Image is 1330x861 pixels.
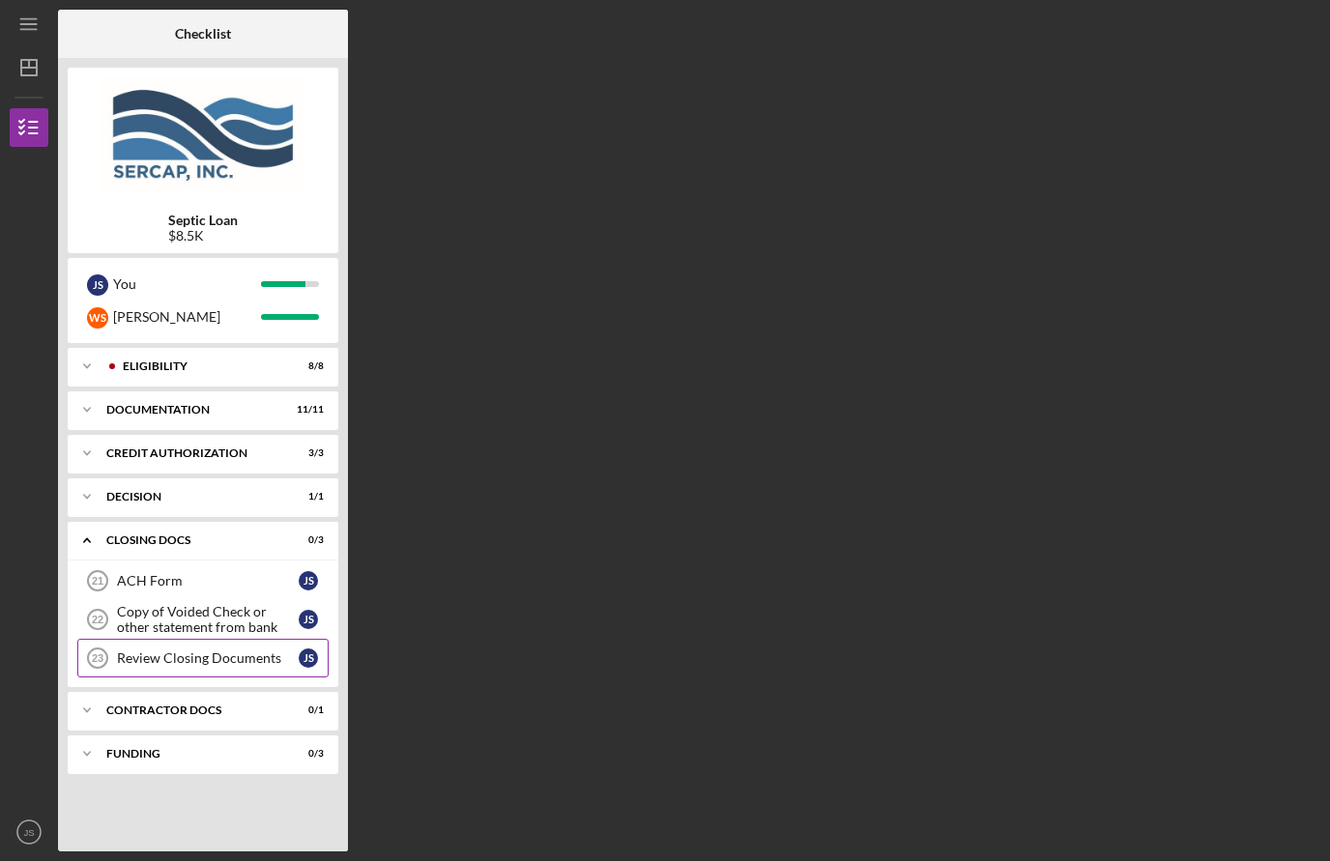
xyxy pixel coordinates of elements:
[113,268,261,301] div: You
[168,213,238,228] b: Septic Loan
[106,404,275,416] div: Documentation
[289,704,324,716] div: 0 / 1
[289,360,324,372] div: 8 / 8
[123,360,275,372] div: Eligibility
[113,301,261,333] div: [PERSON_NAME]
[289,491,324,502] div: 1 / 1
[23,827,34,838] text: JS
[77,639,329,677] a: 23Review Closing DocumentsJS
[117,604,299,635] div: Copy of Voided Check or other statement from bank
[92,614,103,625] tspan: 22
[289,404,324,416] div: 11 / 11
[77,600,329,639] a: 22Copy of Voided Check or other statement from bankJS
[10,813,48,851] button: JS
[92,652,103,664] tspan: 23
[175,26,231,42] b: Checklist
[289,447,324,459] div: 3 / 3
[87,274,108,296] div: J S
[289,534,324,546] div: 0 / 3
[117,573,299,588] div: ACH Form
[299,571,318,590] div: J S
[106,491,275,502] div: Decision
[87,307,108,329] div: W S
[117,650,299,666] div: Review Closing Documents
[77,561,329,600] a: 21ACH FormJS
[106,447,275,459] div: CREDIT AUTHORIZATION
[106,748,275,760] div: Funding
[106,534,275,546] div: CLOSING DOCS
[106,704,275,716] div: Contractor Docs
[68,77,338,193] img: Product logo
[168,228,238,244] div: $8.5K
[92,575,103,587] tspan: 21
[299,648,318,668] div: J S
[299,610,318,629] div: J S
[289,748,324,760] div: 0 / 3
